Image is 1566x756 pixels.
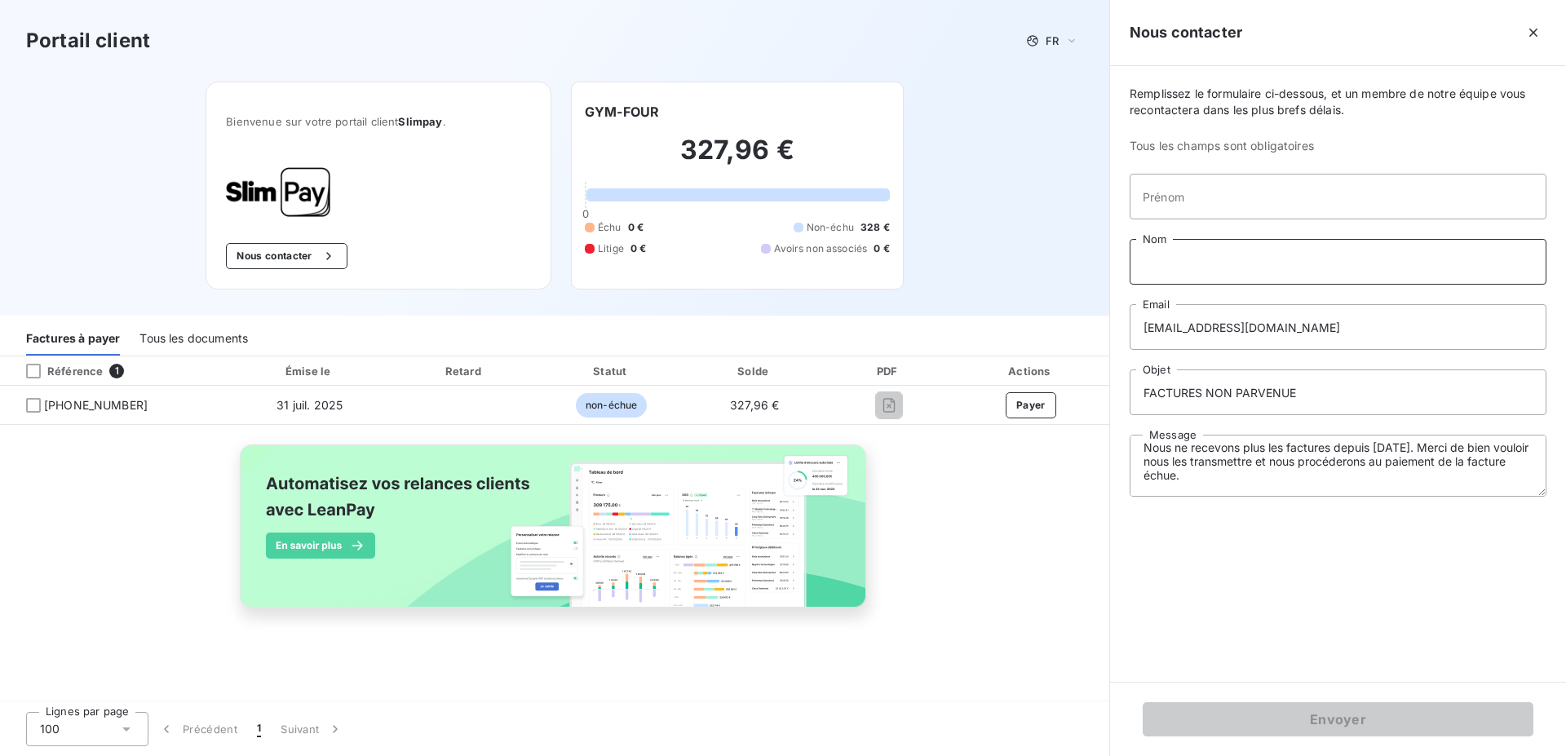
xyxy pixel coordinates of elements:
[576,393,647,418] span: non-échue
[1130,239,1546,285] input: placeholder
[1130,86,1546,118] span: Remplissez le formulaire ci-dessous, et un membre de notre équipe vous recontactera dans les plus...
[874,241,889,256] span: 0 €
[26,321,120,356] div: Factures à payer
[628,220,644,235] span: 0 €
[232,363,387,379] div: Émise le
[247,712,271,746] button: 1
[582,207,589,220] span: 0
[226,243,347,269] button: Nous contacter
[1130,435,1546,497] textarea: Bonjour, Nous ne recevons plus les factures depuis [DATE]. Merci de bien vouloir nous les transme...
[807,220,854,235] span: Non-échu
[271,712,353,746] button: Suivant
[774,241,867,256] span: Avoirs non associés
[40,721,60,737] span: 100
[226,167,330,217] img: Company logo
[1130,21,1242,44] h5: Nous contacter
[1130,369,1546,415] input: placeholder
[1143,702,1533,736] button: Envoyer
[542,363,681,379] div: Statut
[109,364,124,378] span: 1
[1046,34,1059,47] span: FR
[585,102,659,122] h6: GYM-FOUR
[398,115,442,128] span: Slimpay
[630,241,646,256] span: 0 €
[226,115,531,128] span: Bienvenue sur votre portail client .
[598,241,624,256] span: Litige
[730,398,779,412] span: 327,96 €
[1130,174,1546,219] input: placeholder
[860,220,890,235] span: 328 €
[26,26,150,55] h3: Portail client
[139,321,248,356] div: Tous les documents
[13,364,103,378] div: Référence
[956,363,1106,379] div: Actions
[1006,392,1056,418] button: Payer
[257,721,261,737] span: 1
[585,134,890,183] h2: 327,96 €
[829,363,949,379] div: PDF
[225,435,884,635] img: banner
[44,397,148,413] span: [PHONE_NUMBER]
[394,363,536,379] div: Retard
[148,712,247,746] button: Précédent
[598,220,622,235] span: Échu
[1130,304,1546,350] input: placeholder
[1130,138,1546,154] span: Tous les champs sont obligatoires
[688,363,822,379] div: Solde
[276,398,343,412] span: 31 juil. 2025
